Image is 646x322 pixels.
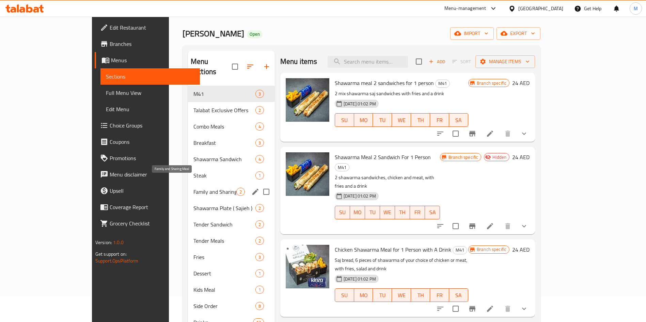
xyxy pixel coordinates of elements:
[435,80,450,88] div: M41
[335,163,349,171] div: M41
[193,139,255,147] div: Breakfast
[453,246,467,254] div: M41
[464,125,480,142] button: Branch-specific-item
[193,302,255,310] div: Side Order
[237,189,245,195] span: 2
[412,54,426,69] span: Select section
[426,56,448,67] span: Add item
[280,56,317,67] h2: Menu items
[464,218,480,234] button: Branch-specific-item
[191,56,232,77] h2: Menu sections
[110,40,194,48] span: Branches
[474,80,509,86] span: Branch specific
[100,68,200,85] a: Sections
[255,302,264,310] div: items
[193,155,255,163] span: Shawarma Sandwich
[512,152,530,162] h6: 24 AED
[110,121,194,130] span: Choice Groups
[111,56,194,64] span: Menus
[255,286,264,294] div: items
[335,256,468,273] p: Saj bread, 6 pieces of shawarma of your choice of chicken or meat, with fries, salad and drink
[432,301,448,317] button: sort-choices
[256,221,264,228] span: 2
[256,123,264,130] span: 4
[247,30,263,38] div: Open
[95,134,200,150] a: Coupons
[110,219,194,227] span: Grocery Checklist
[188,151,275,167] div: Shawarma Sandwich4
[193,171,255,180] span: Steak
[380,206,395,219] button: WE
[450,27,494,40] button: import
[335,78,434,88] span: Shawarma meal 2 sandwiches for 1 person
[255,122,264,131] div: items
[188,184,275,200] div: Family and Sharing Meal2edit
[446,154,481,160] span: Branch specific
[256,287,264,293] span: 1
[286,245,329,288] img: Chicken Shawarma Meal for 1 Person with A Drink
[486,130,494,138] a: Edit menu item
[188,86,275,102] div: M413
[335,206,350,219] button: SU
[193,269,255,277] span: Dessert
[193,106,255,114] div: Talabat Exclusive Offers
[357,290,371,300] span: MO
[183,26,244,41] span: [PERSON_NAME]
[433,115,446,125] span: FR
[392,113,411,127] button: WE
[481,57,530,66] span: Manage items
[448,126,463,141] span: Select to update
[395,206,410,219] button: TH
[255,90,264,98] div: items
[376,115,389,125] span: TU
[256,238,264,244] span: 2
[486,305,494,313] a: Edit menu item
[338,290,351,300] span: SU
[255,139,264,147] div: items
[365,206,380,219] button: TU
[335,288,354,302] button: SU
[193,237,255,245] div: Tender Meals
[110,23,194,32] span: Edit Restaurant
[95,238,112,247] span: Version:
[95,166,200,183] a: Menu disclaimer
[193,286,255,294] div: Kids Meal
[256,156,264,163] span: 4
[256,107,264,114] span: 2
[188,249,275,265] div: Fries3
[242,58,258,75] span: Sort sections
[448,219,463,233] span: Select to update
[520,130,528,138] svg: Show Choices
[247,31,263,37] span: Open
[433,290,446,300] span: FR
[95,250,127,258] span: Get support on:
[500,125,516,142] button: delete
[255,155,264,163] div: items
[255,269,264,277] div: items
[188,265,275,282] div: Dessert1
[188,102,275,118] div: Talabat Exclusive Offers2
[474,246,509,253] span: Branch specific
[255,253,264,261] div: items
[193,122,255,131] div: Combo Meals
[193,90,255,98] span: M41
[193,188,236,196] span: Family and Sharing Meal
[453,246,467,254] span: M41
[188,118,275,135] div: Combo Meals4
[516,301,532,317] button: show more
[228,60,242,74] span: Select all sections
[414,290,427,300] span: TH
[426,56,448,67] button: Add
[335,244,451,255] span: Chicken Shawarma Meal for 1 Person with A Drink
[250,187,261,197] button: edit
[286,78,329,122] img: Shawarma meal 2 sandwiches for 1 person
[444,4,486,13] div: Menu-management
[193,220,255,228] span: Tender Sandwich
[368,207,377,217] span: TU
[395,115,408,125] span: WE
[448,302,463,316] span: Select to update
[341,101,379,107] span: [DATE] 01:02 PM
[95,183,200,199] a: Upsell
[335,164,349,171] span: M41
